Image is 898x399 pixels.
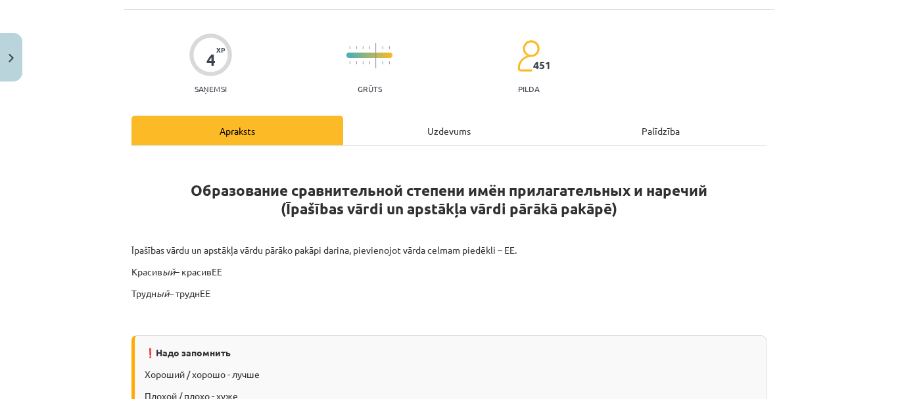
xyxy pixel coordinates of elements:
[555,116,767,145] div: Palīdzība
[358,84,382,93] p: Grūts
[9,54,14,62] img: icon-close-lesson-0947bae3869378f0d4975bcd49f059093ad1ed9edebbc8119c70593378902aed.svg
[131,243,767,257] p: Īpašības vārdu un apstākļa vārdu pārāko pakāpi darina, pievienojot vārda celmam piedēkli – ЕЕ.
[389,61,390,64] img: icon-short-line-57e1e144782c952c97e751825c79c345078a6d821885a25fce030b3d8c18986b.svg
[145,367,756,381] p: Хороший / хорошо - лучше
[369,61,370,64] img: icon-short-line-57e1e144782c952c97e751825c79c345078a6d821885a25fce030b3d8c18986b.svg
[156,287,169,299] i: ый
[131,116,343,145] div: Apraksts
[349,61,350,64] img: icon-short-line-57e1e144782c952c97e751825c79c345078a6d821885a25fce030b3d8c18986b.svg
[369,46,370,49] img: icon-short-line-57e1e144782c952c97e751825c79c345078a6d821885a25fce030b3d8c18986b.svg
[389,46,390,49] img: icon-short-line-57e1e144782c952c97e751825c79c345078a6d821885a25fce030b3d8c18986b.svg
[131,287,767,300] p: Трудн – труднЕЕ
[216,46,225,53] span: XP
[362,61,364,64] img: icon-short-line-57e1e144782c952c97e751825c79c345078a6d821885a25fce030b3d8c18986b.svg
[356,46,357,49] img: icon-short-line-57e1e144782c952c97e751825c79c345078a6d821885a25fce030b3d8c18986b.svg
[206,51,216,69] div: 4
[533,59,551,71] span: 451
[145,346,231,358] strong: ❗Надо запомнить
[162,266,175,277] i: ый
[362,46,364,49] img: icon-short-line-57e1e144782c952c97e751825c79c345078a6d821885a25fce030b3d8c18986b.svg
[349,46,350,49] img: icon-short-line-57e1e144782c952c97e751825c79c345078a6d821885a25fce030b3d8c18986b.svg
[281,199,617,218] strong: (Īpašības vārdi un apstākļa vārdi pārākā pakāpē)
[356,61,357,64] img: icon-short-line-57e1e144782c952c97e751825c79c345078a6d821885a25fce030b3d8c18986b.svg
[375,43,377,68] img: icon-long-line-d9ea69661e0d244f92f715978eff75569469978d946b2353a9bb055b3ed8787d.svg
[343,116,555,145] div: Uzdevums
[382,61,383,64] img: icon-short-line-57e1e144782c952c97e751825c79c345078a6d821885a25fce030b3d8c18986b.svg
[189,84,232,93] p: Saņemsi
[382,46,383,49] img: icon-short-line-57e1e144782c952c97e751825c79c345078a6d821885a25fce030b3d8c18986b.svg
[131,265,767,279] p: Красив – красивЕЕ
[517,39,540,72] img: students-c634bb4e5e11cddfef0936a35e636f08e4e9abd3cc4e673bd6f9a4125e45ecb1.svg
[191,181,707,200] strong: Образование сравнительной степени имён прилагательных и наречий
[518,84,539,93] p: pilda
